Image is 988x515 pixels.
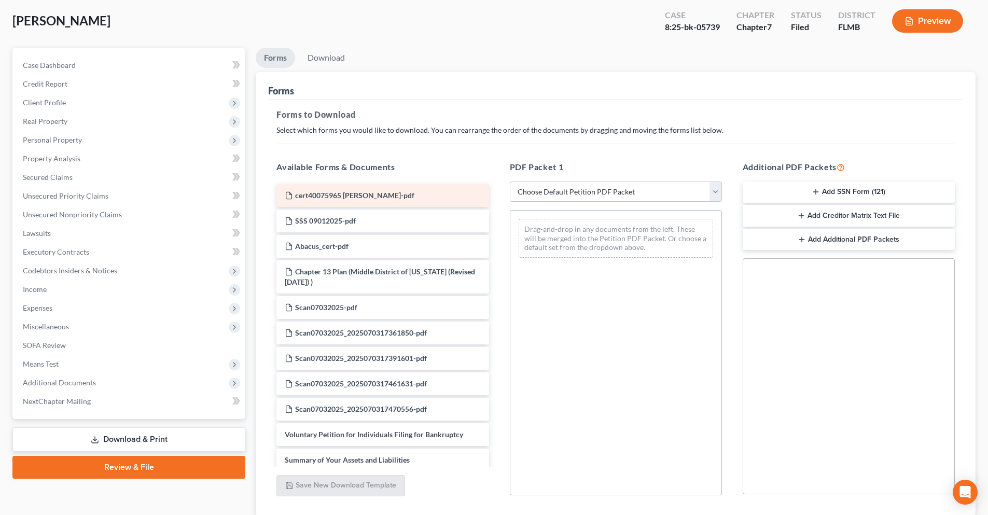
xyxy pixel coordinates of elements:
button: Preview [892,9,963,33]
a: Credit Report [15,75,245,93]
p: Select which forms you would like to download. You can rearrange the order of the documents by dr... [276,125,955,135]
h5: Available Forms & Documents [276,161,489,173]
a: Unsecured Nonpriority Claims [15,205,245,224]
a: Case Dashboard [15,56,245,75]
span: SSS 09012025-pdf [295,216,356,225]
span: Scan07032025_2025070317391601-pdf [295,354,427,363]
div: District [838,9,875,21]
div: Forms [268,85,294,97]
span: Voluntary Petition for Individuals Filing for Bankruptcy [285,430,463,439]
span: Property Analysis [23,154,80,163]
div: FLMB [838,21,875,33]
span: Lawsuits [23,229,51,238]
div: Drag-and-drop in any documents from the left. These will be merged into the Petition PDF Packet. ... [519,219,713,258]
span: Unsecured Priority Claims [23,191,108,200]
button: Add SSN Form (121) [743,182,955,203]
span: Means Test [23,359,59,368]
a: Property Analysis [15,149,245,168]
div: Open Intercom Messenger [953,480,978,505]
a: Secured Claims [15,168,245,187]
span: 7 [767,22,772,32]
span: Executory Contracts [23,247,89,256]
span: Summary of Your Assets and Liabilities [285,455,410,464]
a: Download [299,48,353,68]
span: Scan07032025_2025070317470556-pdf [295,405,427,413]
button: Save New Download Template [276,475,405,497]
div: 8:25-bk-05739 [665,21,720,33]
div: Chapter [736,9,774,21]
a: Executory Contracts [15,243,245,261]
button: Add Creditor Matrix Text File [743,205,955,227]
div: Chapter [736,21,774,33]
span: Secured Claims [23,173,73,182]
span: Unsecured Nonpriority Claims [23,210,122,219]
a: Forms [256,48,295,68]
h5: Forms to Download [276,108,955,121]
a: Lawsuits [15,224,245,243]
a: Unsecured Priority Claims [15,187,245,205]
span: cert40075965 [PERSON_NAME]-pdf [295,191,414,200]
a: Review & File [12,456,245,479]
button: Add Additional PDF Packets [743,229,955,250]
span: Income [23,285,47,294]
h5: Additional PDF Packets [743,161,955,173]
span: Codebtors Insiders & Notices [23,266,117,275]
div: Case [665,9,720,21]
span: Additional Documents [23,378,96,387]
div: Filed [791,21,822,33]
span: Miscellaneous [23,322,69,331]
span: Chapter 13 Plan (Middle District of [US_STATE] (Revised [DATE]) ) [285,267,475,286]
a: NextChapter Mailing [15,392,245,411]
span: Abacus_cert-pdf [295,242,349,250]
h5: PDF Packet 1 [510,161,722,173]
a: Download & Print [12,427,245,452]
span: Client Profile [23,98,66,107]
span: Expenses [23,303,52,312]
span: [PERSON_NAME] [12,13,110,28]
span: Case Dashboard [23,61,76,69]
span: Credit Report [23,79,67,88]
div: Status [791,9,822,21]
span: NextChapter Mailing [23,397,91,406]
span: Scan07032025_2025070317361850-pdf [295,328,427,337]
span: SOFA Review [23,341,66,350]
span: Personal Property [23,135,82,144]
a: SOFA Review [15,336,245,355]
span: Scan07032025_2025070317461631-pdf [295,379,427,388]
span: Scan07032025-pdf [295,303,357,312]
span: Real Property [23,117,67,126]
